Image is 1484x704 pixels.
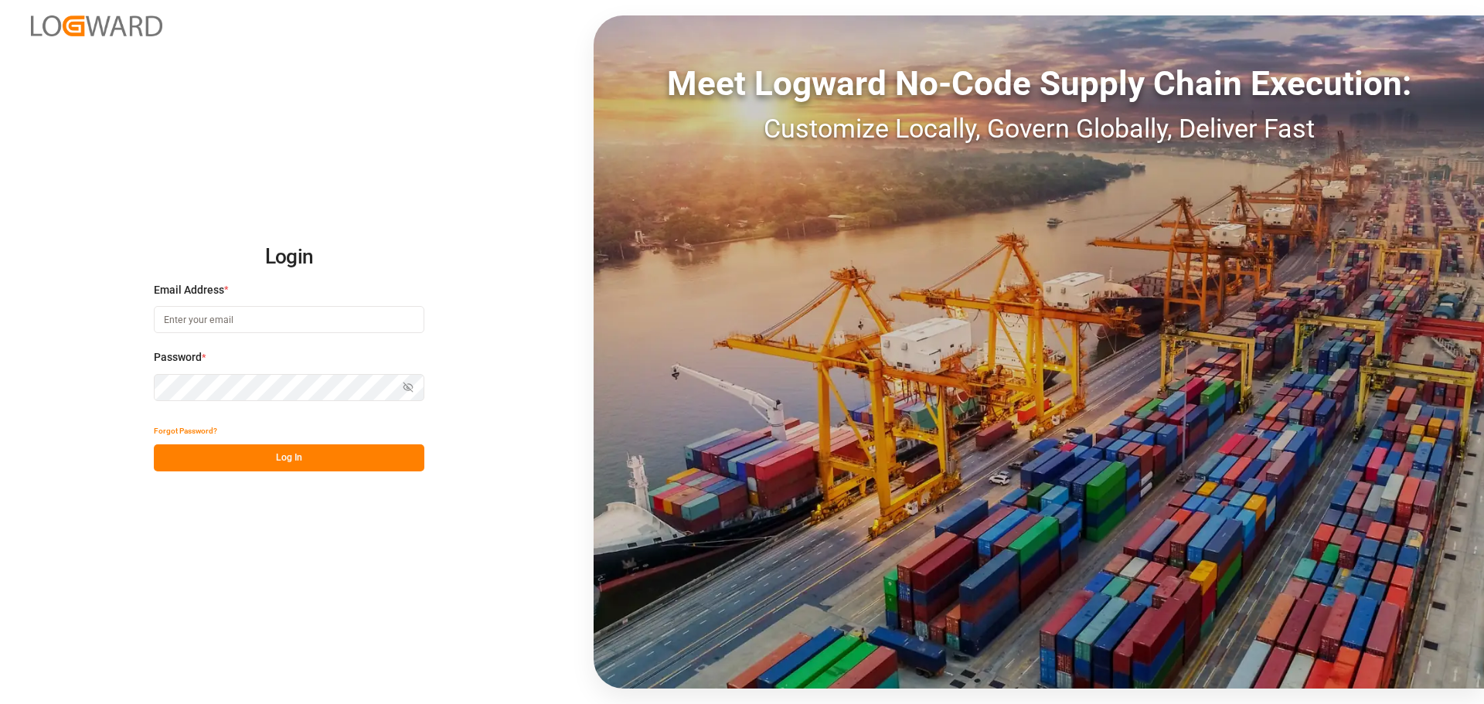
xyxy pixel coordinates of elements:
[154,282,224,298] span: Email Address
[154,349,202,366] span: Password
[594,58,1484,109] div: Meet Logward No-Code Supply Chain Execution:
[594,109,1484,148] div: Customize Locally, Govern Globally, Deliver Fast
[154,444,424,471] button: Log In
[154,417,217,444] button: Forgot Password?
[154,233,424,282] h2: Login
[154,306,424,333] input: Enter your email
[31,15,162,36] img: Logward_new_orange.png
